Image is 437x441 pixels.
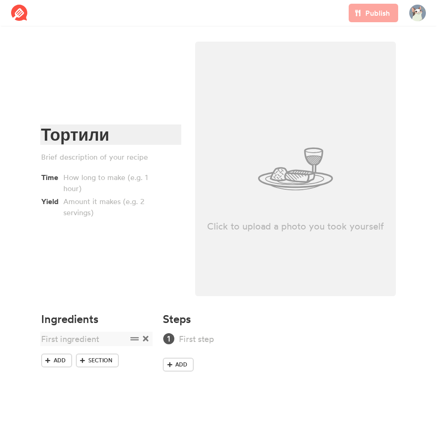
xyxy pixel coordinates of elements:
[128,333,141,345] span: Drag to reorder
[41,313,152,325] h4: Ingredients
[195,220,396,233] p: Click to upload a photo you took yourself
[409,5,426,21] img: User's avatar
[41,170,63,183] span: Time
[11,5,28,21] img: Reciplate
[141,333,150,345] span: Delete item
[41,125,178,144] div: Тортили
[54,356,66,365] span: Add
[88,356,112,365] span: Section
[163,313,191,325] h4: Steps
[175,360,187,369] span: Add
[41,194,63,207] span: Yield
